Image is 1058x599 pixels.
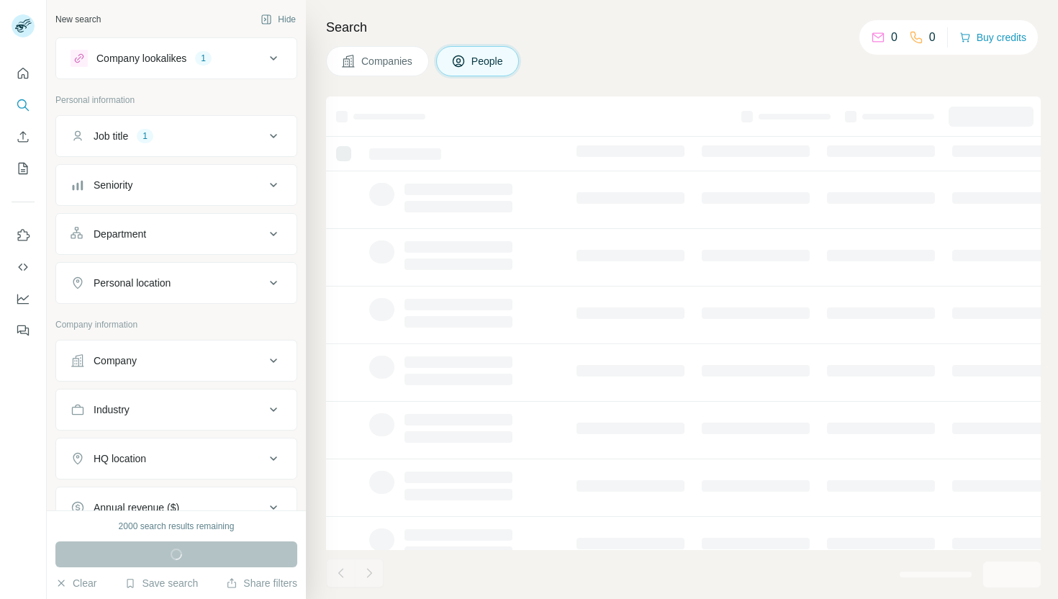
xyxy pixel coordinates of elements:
span: Companies [361,54,414,68]
button: Annual revenue ($) [56,490,297,525]
div: Annual revenue ($) [94,500,179,515]
p: 0 [929,29,936,46]
button: Department [56,217,297,251]
div: Industry [94,402,130,417]
div: Company lookalikes [96,51,186,66]
h4: Search [326,17,1041,37]
div: 1 [195,52,212,65]
div: Job title [94,129,128,143]
button: Company lookalikes1 [56,41,297,76]
button: Feedback [12,317,35,343]
button: Clear [55,576,96,590]
p: Company information [55,318,297,331]
div: HQ location [94,451,146,466]
div: 2000 search results remaining [119,520,235,533]
div: Personal location [94,276,171,290]
button: Search [12,92,35,118]
button: Company [56,343,297,378]
p: 0 [891,29,898,46]
button: Seniority [56,168,297,202]
button: Use Surfe API [12,254,35,280]
button: Save search [125,576,198,590]
div: Company [94,353,137,368]
button: Dashboard [12,286,35,312]
button: Buy credits [959,27,1026,48]
button: Industry [56,392,297,427]
button: My lists [12,156,35,181]
div: Department [94,227,146,241]
button: HQ location [56,441,297,476]
button: Job title1 [56,119,297,153]
button: Hide [250,9,306,30]
div: New search [55,13,101,26]
button: Enrich CSV [12,124,35,150]
span: People [471,54,505,68]
p: Personal information [55,94,297,107]
button: Quick start [12,60,35,86]
div: Seniority [94,178,132,192]
button: Share filters [226,576,297,590]
div: 1 [137,130,153,143]
button: Personal location [56,266,297,300]
button: Use Surfe on LinkedIn [12,222,35,248]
